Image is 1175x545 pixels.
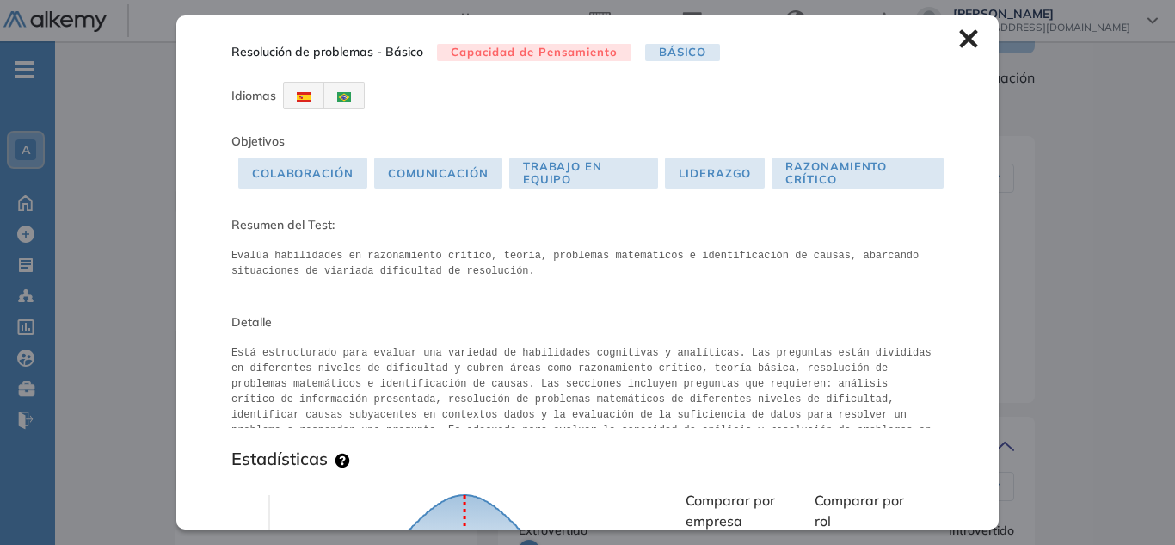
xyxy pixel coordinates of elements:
span: Comunicación [374,158,502,189]
span: Capacidad de Pensamiento [437,44,631,62]
pre: Evalúa habilidades en razonamiento crítico, teoría, problemas matemáticos e identificación de cau... [231,248,944,279]
span: Comparar por rol [815,492,904,530]
span: Resolución de problemas - Básico [231,43,423,61]
span: Razonamiento Crítico [772,158,944,189]
h3: Estadísticas [231,449,328,469]
span: Colaboración [238,158,367,189]
span: Básico [645,44,720,62]
span: Comparar por empresa [686,492,775,530]
span: Detalle [231,313,944,331]
span: Idiomas [231,88,276,103]
span: Objetivos [231,133,285,149]
img: BRA [337,92,351,102]
span: Resumen del Test: [231,216,944,234]
pre: Está estructurado para evaluar una variedad de habilidades cognitivas y analíticas. Las preguntas... [231,345,944,428]
img: ESP [297,92,311,102]
span: Liderazgo [665,158,765,189]
span: Trabajo en Equipo [509,158,658,189]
